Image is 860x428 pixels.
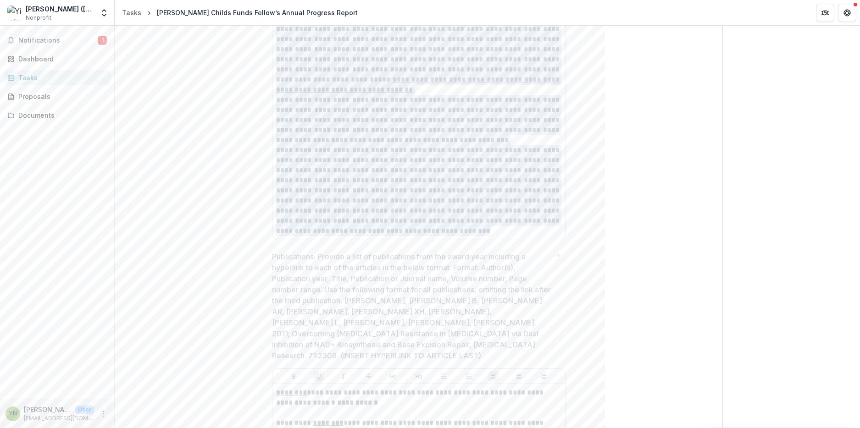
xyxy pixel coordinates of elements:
[118,6,361,19] nav: breadcrumb
[122,8,141,17] div: Tasks
[513,371,524,382] button: Align Center
[463,371,474,382] button: Ordered List
[4,89,111,104] a: Proposals
[438,371,449,382] button: Bullet List
[26,14,51,22] span: Nonprofit
[313,371,324,382] button: Underline
[18,92,103,101] div: Proposals
[272,251,552,361] p: Publications: Provide a list of publications from the award year including a hyperlink to each of...
[18,54,103,64] div: Dashboard
[838,4,856,22] button: Get Help
[98,36,107,45] span: 1
[7,5,22,20] img: Yitzhak (Itzak) Norman
[24,414,94,423] p: [EMAIL_ADDRESS][DOMAIN_NAME]
[363,371,374,382] button: Strike
[388,371,399,382] button: Heading 1
[538,371,549,382] button: Align Right
[9,411,17,417] div: Yitzhak Norman
[26,4,94,14] div: [PERSON_NAME] ([PERSON_NAME]
[4,70,111,85] a: Tasks
[98,4,111,22] button: Open entity switcher
[4,33,111,48] button: Notifications1
[75,406,94,414] p: User
[4,108,111,123] a: Documents
[157,8,358,17] div: [PERSON_NAME] Childs Funds Fellow’s Annual Progress Report
[24,405,72,414] p: [PERSON_NAME]
[816,4,834,22] button: Partners
[413,371,424,382] button: Heading 2
[18,73,103,82] div: Tasks
[118,6,145,19] a: Tasks
[18,110,103,120] div: Documents
[4,51,111,66] a: Dashboard
[288,371,299,382] button: Bold
[338,371,349,382] button: Italicize
[488,371,499,382] button: Align Left
[18,37,98,44] span: Notifications
[98,408,109,419] button: More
